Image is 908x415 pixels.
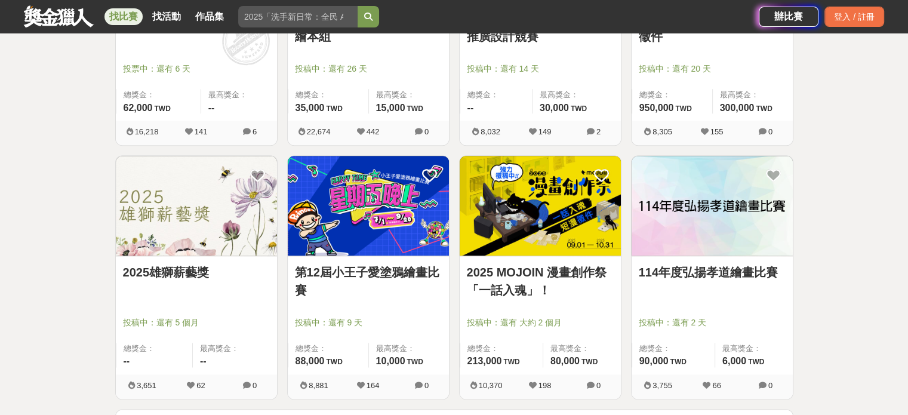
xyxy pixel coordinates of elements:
span: 0 [253,381,257,390]
span: 155 [710,127,724,136]
span: 最高獎金： [550,343,614,355]
span: 16,218 [135,127,159,136]
a: 作品集 [190,8,229,25]
span: TWD [581,358,598,366]
span: TWD [675,104,691,113]
span: 8,305 [652,127,672,136]
span: TWD [407,104,423,113]
span: 149 [538,127,552,136]
span: 6 [253,127,257,136]
span: 最高獎金： [376,343,442,355]
span: 投稿中：還有 20 天 [639,63,786,75]
a: 第12屆小王子愛塗鴉繪畫比賽 [295,263,442,299]
span: -- [208,103,215,113]
a: 114年度弘揚孝道繪畫比賽 [639,263,786,281]
span: 總獎金： [296,89,361,101]
span: 90,000 [639,356,669,366]
a: Cover Image [288,156,449,256]
span: 213,000 [467,356,502,366]
span: 80,000 [550,356,580,366]
img: Cover Image [460,156,621,256]
span: 300,000 [720,103,755,113]
span: 950,000 [639,103,674,113]
input: 2025「洗手新日常：全民 ALL IN」洗手歌全台徵選 [238,6,358,27]
span: 總獎金： [124,89,193,101]
span: TWD [154,104,170,113]
a: 找比賽 [104,8,143,25]
span: 15,000 [376,103,405,113]
span: -- [467,103,474,113]
span: 141 [195,127,208,136]
span: 最高獎金： [540,89,614,101]
span: 0 [424,381,429,390]
a: 2025雄獅薪藝獎 [123,263,270,281]
span: 62 [196,381,205,390]
span: TWD [326,358,342,366]
span: 投稿中：還有 26 天 [295,63,442,75]
span: 最高獎金： [200,343,270,355]
span: 0 [424,127,429,136]
a: 辦比賽 [759,7,818,27]
img: Cover Image [632,156,793,256]
span: TWD [326,104,342,113]
span: TWD [407,358,423,366]
span: 投稿中：還有 大約 2 個月 [467,316,614,329]
span: TWD [756,104,772,113]
span: 總獎金： [639,343,707,355]
span: 0 [768,127,772,136]
a: 找活動 [147,8,186,25]
span: 總獎金： [467,89,525,101]
span: TWD [571,104,587,113]
span: 10,370 [479,381,503,390]
span: 最高獎金： [722,343,786,355]
span: 總獎金： [639,89,705,101]
a: Cover Image [116,156,277,256]
span: -- [124,356,130,366]
span: 198 [538,381,552,390]
span: 8,881 [309,381,328,390]
span: 0 [596,381,601,390]
a: 2025 MOJOIN 漫畫創作祭「一話入魂」！ [467,263,614,299]
span: 30,000 [540,103,569,113]
span: 6,000 [722,356,746,366]
span: 總獎金： [296,343,361,355]
span: 442 [367,127,380,136]
span: 164 [367,381,380,390]
span: 35,000 [296,103,325,113]
span: TWD [503,358,519,366]
span: 62,000 [124,103,153,113]
span: 最高獎金： [376,89,442,101]
span: 總獎金： [467,343,535,355]
span: 2 [596,127,601,136]
div: 登入 / 註冊 [824,7,884,27]
span: 22,674 [307,127,331,136]
span: 總獎金： [124,343,186,355]
span: -- [200,356,207,366]
span: 最高獎金： [208,89,270,101]
img: Cover Image [288,156,449,256]
span: 10,000 [376,356,405,366]
span: TWD [670,358,686,366]
span: 投稿中：還有 14 天 [467,63,614,75]
span: 88,000 [296,356,325,366]
img: Cover Image [116,156,277,256]
span: 3,755 [652,381,672,390]
span: TWD [748,358,764,366]
span: 3,651 [137,381,156,390]
span: 投稿中：還有 2 天 [639,316,786,329]
span: 投稿中：還有 5 個月 [123,316,270,329]
span: 0 [768,381,772,390]
span: 投票中：還有 6 天 [123,63,270,75]
span: 8,032 [481,127,500,136]
span: 66 [712,381,721,390]
a: Cover Image [632,156,793,256]
span: 最高獎金： [720,89,786,101]
a: Cover Image [460,156,621,256]
span: 投稿中：還有 9 天 [295,316,442,329]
